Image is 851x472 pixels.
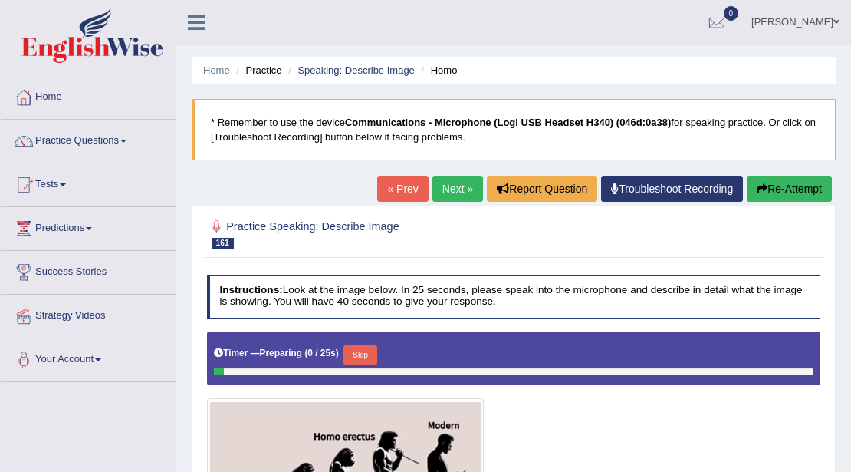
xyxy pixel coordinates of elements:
[212,238,234,249] span: 161
[377,176,428,202] a: « Prev
[345,117,671,128] b: Communications - Microphone (Logi USB Headset H340) (046d:0a38)
[601,176,743,202] a: Troubleshoot Recording
[219,284,282,295] b: Instructions:
[336,348,339,358] b: )
[203,64,230,76] a: Home
[260,348,303,358] b: Preparing
[207,275,821,319] h4: Look at the image below. In 25 seconds, please speak into the microphone and describe in detail w...
[304,348,307,358] b: (
[214,348,339,358] h5: Timer —
[1,251,176,289] a: Success Stories
[1,163,176,202] a: Tests
[1,207,176,246] a: Predictions
[747,176,832,202] button: Re-Attempt
[1,295,176,333] a: Strategy Videos
[487,176,597,202] button: Report Question
[432,176,483,202] a: Next »
[724,6,739,21] span: 0
[232,63,281,78] li: Practice
[297,64,414,76] a: Speaking: Describe Image
[207,217,587,249] h2: Practice Speaking: Describe Image
[307,348,335,358] b: 0 / 25s
[1,120,176,158] a: Practice Questions
[1,76,176,114] a: Home
[1,338,176,377] a: Your Account
[417,63,457,78] li: Homo
[343,345,376,365] button: Skip
[192,99,836,160] blockquote: * Remember to use the device for speaking practice. Or click on [Troubleshoot Recording] button b...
